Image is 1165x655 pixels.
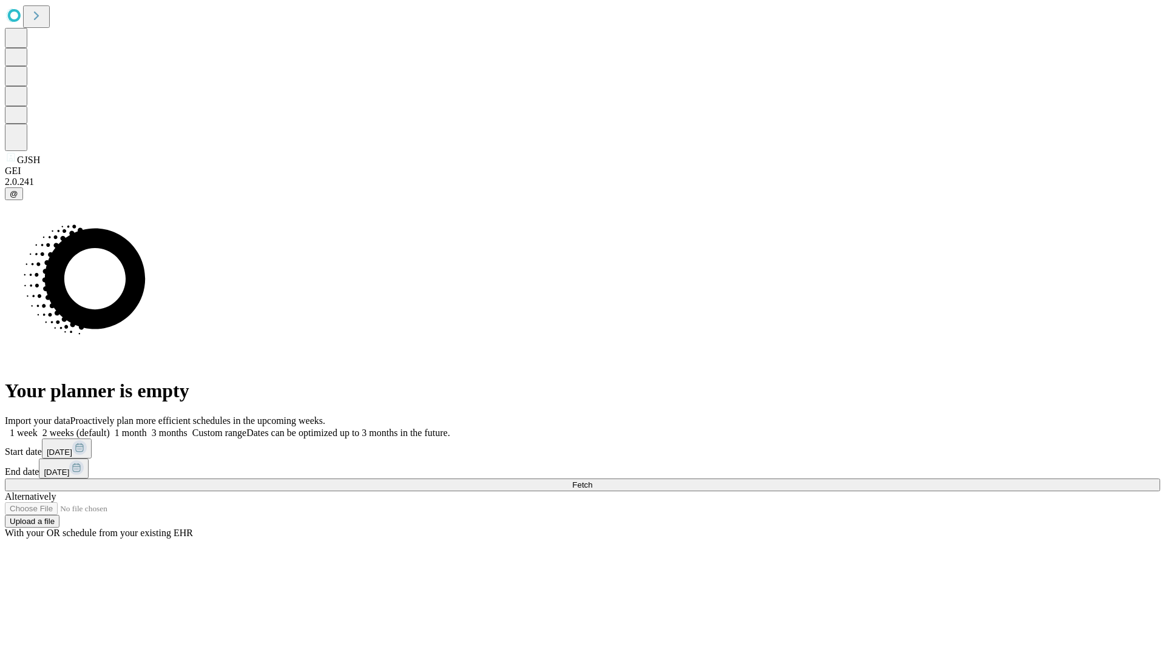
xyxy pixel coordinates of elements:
div: 2.0.241 [5,176,1160,187]
span: With your OR schedule from your existing EHR [5,528,193,538]
span: Fetch [572,480,592,489]
span: [DATE] [47,448,72,457]
span: 3 months [152,428,187,438]
span: Alternatively [5,491,56,502]
h1: Your planner is empty [5,380,1160,402]
span: 1 week [10,428,38,438]
button: [DATE] [42,438,92,458]
span: Import your data [5,415,70,426]
span: Proactively plan more efficient schedules in the upcoming weeks. [70,415,325,426]
span: Custom range [192,428,246,438]
button: @ [5,187,23,200]
span: Dates can be optimized up to 3 months in the future. [246,428,450,438]
button: Upload a file [5,515,59,528]
div: GEI [5,166,1160,176]
span: 1 month [115,428,147,438]
div: Start date [5,438,1160,458]
span: @ [10,189,18,198]
div: End date [5,458,1160,479]
span: GJSH [17,155,40,165]
button: [DATE] [39,458,89,479]
span: 2 weeks (default) [42,428,110,438]
span: [DATE] [44,468,69,477]
button: Fetch [5,479,1160,491]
